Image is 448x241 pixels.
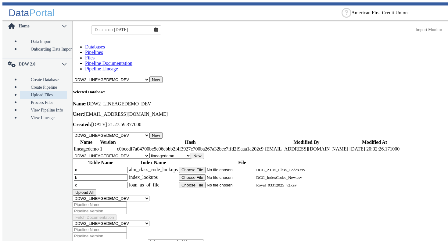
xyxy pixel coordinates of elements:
[256,168,305,172] small: DCG_ALM_Class_Codes.csv
[74,174,128,181] input: Enter table name
[149,76,163,83] button: New
[256,175,302,180] small: DCG_IndexCodes_New.csv
[20,83,67,91] a: Create Pipeline
[100,146,116,152] td: 1
[2,59,72,70] p-accordion-header: DDW 2.0
[129,182,178,189] td: loan_as_of_file
[85,66,118,71] a: Pipeline Lineage
[256,183,297,187] small: Royal_03312025_v2.csv
[20,91,67,99] a: Upload Files
[73,233,127,239] input: Pipeline Version
[85,44,105,49] a: Databases
[264,146,349,152] td: [EMAIL_ADDRESS][DOMAIN_NAME]
[95,27,128,32] span: Data as of: [DATE]
[2,21,72,32] p-accordion-header: Home
[73,146,99,152] td: lineagedemo
[73,122,91,127] strong: Created:
[349,146,400,152] td: [DATE] 20:32:26.171000
[29,7,55,18] span: Portal
[85,61,132,66] a: Pipeline Documentation
[349,139,400,145] th: Modified At
[73,189,96,196] button: Upload All
[20,99,67,106] a: Process Files
[351,10,443,16] ng-select: American First Credit Union
[20,106,67,114] a: View Pipeline Info
[85,55,95,60] a: Files
[20,114,67,122] a: View Lineage
[73,214,116,221] button: Fetch Documentation
[73,101,87,106] strong: Name:
[20,76,67,83] a: Create Database
[73,139,99,145] th: Name
[191,153,204,159] button: New
[18,24,62,29] span: Home
[129,160,178,166] th: Index Name
[18,62,62,67] span: DDW 2.0
[149,132,163,139] button: New
[117,146,264,152] td: c0bcedf7a04700bc5c06ebbb2f4f3927c700ba267a32bee7ffd2f9aaa1a202c9
[100,139,116,145] th: Version
[2,32,72,58] p-accordion-content: Home
[342,8,351,18] div: Help
[129,174,178,181] td: index_lookups
[73,160,128,166] th: Table Name
[2,70,72,127] p-accordion-content: DDW 2.0
[264,139,349,145] th: Modified By
[85,50,103,55] a: Pipelines
[179,160,306,166] th: File
[20,45,67,53] a: Onboarding Data Import
[73,226,127,233] input: Pipeline Name
[74,182,128,188] input: Enter table name
[73,112,84,117] strong: User:
[20,38,67,45] a: Data Import
[416,27,443,32] a: This is available for Darling Employees only
[73,201,127,208] input: Pipeline Name
[73,208,127,214] input: Pipeline Version
[129,166,178,173] td: alm_class_code_lookups
[117,139,264,145] th: Hash
[74,167,128,173] input: Enter table name
[9,7,29,18] span: Data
